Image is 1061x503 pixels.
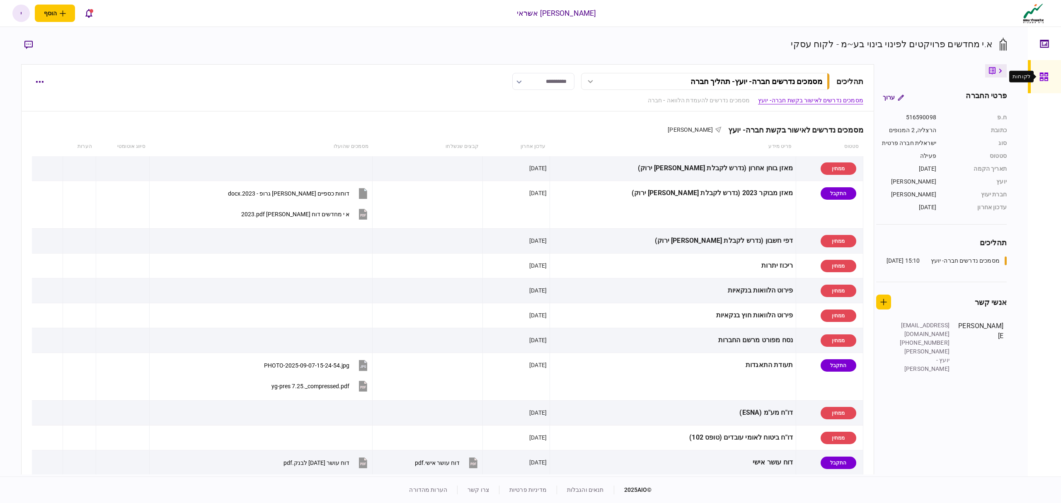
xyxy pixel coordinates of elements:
[228,184,369,203] button: דוחות כספיים יוכלמן ארבוב גרופ - 2023.docx
[468,486,489,493] a: צרו קשר
[887,256,1007,265] a: מסמכים נדרשים חברה- יועץ15:10 [DATE]
[945,190,1007,199] div: חברת יעוץ
[517,8,596,19] div: [PERSON_NAME] אשראי
[821,432,856,444] div: ממתין
[821,187,856,200] div: התקבל
[529,237,547,245] div: [DATE]
[553,159,793,178] div: מאזן בוחן אחרון (נדרש לקבלת [PERSON_NAME] ירוק)
[887,256,920,265] div: 15:10 [DATE]
[931,256,1000,265] div: מסמכים נדרשים חברה- יועץ
[876,190,936,199] div: [PERSON_NAME]
[945,126,1007,135] div: כתובת
[553,306,793,325] div: פירוט הלוואות חוץ בנקאיות
[758,96,863,105] a: מסמכים נדרשים לאישור בקשת חברה- יועץ
[271,383,349,389] div: yg-pres 7.25._compressed.pdf
[96,137,150,156] th: סיווג אוטומטי
[958,321,1003,373] div: [PERSON_NAME]
[553,428,793,447] div: דו"ח ביטוח לאומי עובדים (טופס 102)
[12,5,30,22] button: י
[529,433,547,442] div: [DATE]
[876,126,936,135] div: הרצליה, 2 המנופים
[553,331,793,350] div: נסח מפורט מרשם החברות
[529,361,547,369] div: [DATE]
[150,137,373,156] th: מסמכים שהועלו
[264,356,369,375] button: PHOTO-2025-09-07-15-24-54.jpg
[876,164,936,173] div: [DATE]
[821,334,856,347] div: ממתין
[668,126,713,133] span: [PERSON_NAME]
[529,189,547,197] div: [DATE]
[821,235,856,247] div: ממתין
[966,90,1006,105] div: פרטי החברה
[228,190,349,197] div: דוחות כספיים יוכלמן ארבוב גרופ - 2023.docx
[550,137,796,156] th: פריט מידע
[975,297,1007,308] div: אנשי קשר
[876,152,936,160] div: פעילה
[648,96,750,105] a: מסמכים נדרשים להעמדת הלוואה - חברה
[264,362,349,369] div: PHOTO-2025-09-07-15-24-54.jpg
[945,139,1007,148] div: סוג
[821,310,856,322] div: ממתין
[529,286,547,295] div: [DATE]
[614,486,652,494] div: © 2025 AIO
[876,237,1007,248] div: תהליכים
[553,256,793,275] div: ריכוז יתרות
[821,407,856,419] div: ממתין
[553,453,793,472] div: דוח עושר אישי
[529,261,547,270] div: [DATE]
[945,164,1007,173] div: תאריך הקמה
[415,453,480,472] button: דוח עושר אישי.pdf
[945,177,1007,186] div: יועץ
[409,486,447,493] a: הערות מהדורה
[529,336,547,344] div: [DATE]
[945,203,1007,212] div: עדכון אחרון
[876,177,936,186] div: [PERSON_NAME]
[581,73,830,90] button: מסמכים נדרשים חברה- יועץ- תהליך חברה
[483,137,550,156] th: עדכון אחרון
[529,311,547,319] div: [DATE]
[553,356,793,375] div: תעודת התאגדות
[415,459,460,466] div: דוח עושר אישי.pdf
[690,77,822,86] div: מסמכים נדרשים חברה- יועץ - תהליך חברה
[80,5,97,22] button: פתח רשימת התראות
[1021,3,1046,24] img: client company logo
[553,232,793,250] div: דפי חשבון (נדרש לקבלת [PERSON_NAME] ירוק)
[945,113,1007,122] div: ח.פ
[796,137,863,156] th: סטטוס
[373,137,483,156] th: קבצים שנשלחו
[63,137,96,156] th: הערות
[836,76,863,87] div: תהליכים
[241,205,369,223] button: א י מחדשים דוח כספי 2023.pdf
[529,409,547,417] div: [DATE]
[821,359,856,372] div: התקבל
[509,486,547,493] a: מדיניות פרטיות
[896,321,950,339] div: [EMAIL_ADDRESS][DOMAIN_NAME]
[821,285,856,297] div: ממתין
[529,164,547,172] div: [DATE]
[876,113,936,122] div: 516590098
[896,339,950,347] div: [PHONE_NUMBER]
[271,377,369,395] button: yg-pres 7.25._compressed.pdf
[283,453,369,472] button: דוח עושר 19.2.2025 לבנק.pdf
[876,139,936,148] div: ישראלית חברה פרטית
[821,457,856,469] div: התקבל
[896,356,950,373] div: יועץ - [PERSON_NAME]
[553,184,793,203] div: מאזן מבוקר 2023 (נדרש לקבלת [PERSON_NAME] ירוק)
[1013,73,1030,81] div: לקוחות
[241,211,349,218] div: א י מחדשים דוח כספי 2023.pdf
[529,458,547,467] div: [DATE]
[876,90,911,105] button: ערוך
[821,260,856,272] div: ממתין
[567,486,604,493] a: תנאים והגבלות
[35,5,75,22] button: פתח תפריט להוספת לקוח
[553,281,793,300] div: פירוט הלוואות בנקאיות
[821,162,856,175] div: ממתין
[791,37,992,51] div: א.י מחדשים פרויקטים לפינוי בינוי בע~מ - לקוח עסקי
[945,152,1007,160] div: סטטוס
[896,347,950,356] div: [PERSON_NAME]
[283,459,349,466] div: דוח עושר 19.2.2025 לבנק.pdf
[722,126,863,134] div: מסמכים נדרשים לאישור בקשת חברה- יועץ
[553,404,793,422] div: דו"ח מע"מ (ESNA)
[876,203,936,212] div: [DATE]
